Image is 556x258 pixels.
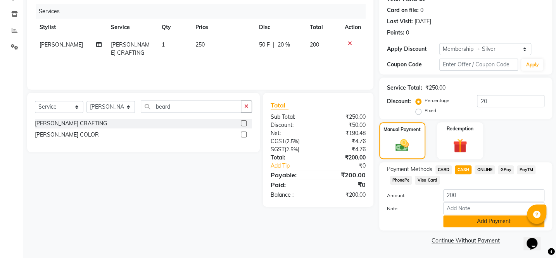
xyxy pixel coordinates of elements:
div: ₹0 [327,162,371,170]
div: ₹4.76 [318,145,371,154]
th: Price [191,19,254,36]
div: Services [36,4,371,19]
div: 0 [406,29,409,37]
span: 250 [195,41,205,48]
th: Total [305,19,340,36]
span: Payment Methods [387,165,432,173]
div: [PERSON_NAME] COLOR [35,131,99,139]
label: Fixed [425,107,436,114]
div: 0 [420,6,423,14]
span: | [273,41,275,49]
div: Sub Total: [265,113,318,121]
div: Discount: [265,121,318,129]
div: ₹250.00 [425,84,445,92]
button: Add Payment [443,215,544,227]
span: Total [271,101,288,109]
label: Percentage [425,97,449,104]
div: ₹50.00 [318,121,371,129]
div: ₹250.00 [318,113,371,121]
span: [PERSON_NAME] CRAFTING [111,41,150,56]
a: Continue Without Payment [381,237,551,245]
div: Card on file: [387,6,419,14]
input: Search or Scan [141,100,241,113]
span: 20 % [278,41,290,49]
label: Manual Payment [383,126,421,133]
th: Stylist [35,19,106,36]
span: GPay [498,165,514,174]
span: PhonePe [390,176,412,185]
span: 2.5% [287,138,298,144]
th: Service [106,19,157,36]
div: [DATE] [414,17,431,26]
div: ₹200.00 [318,170,371,180]
div: ₹0 [318,180,371,189]
span: 50 F [259,41,270,49]
label: Note: [381,205,437,212]
img: _cash.svg [391,138,413,153]
span: PayTM [517,165,535,174]
button: Apply [521,59,543,71]
th: Action [340,19,366,36]
div: [PERSON_NAME] CRAFTING [35,119,107,128]
input: Enter Offer / Coupon Code [439,59,518,71]
div: ₹200.00 [318,191,371,199]
a: Add Tip [265,162,327,170]
th: Disc [254,19,305,36]
span: CGST [271,138,285,145]
div: Balance : [265,191,318,199]
span: Visa Card [415,176,440,185]
div: ₹200.00 [318,154,371,162]
img: _gift.svg [449,137,471,154]
div: Payable: [265,170,318,180]
span: 2.5% [286,146,298,152]
div: Points: [387,29,404,37]
div: Paid: [265,180,318,189]
span: CASH [455,165,471,174]
span: 200 [310,41,319,48]
span: CARD [435,165,452,174]
div: ( ) [265,137,318,145]
th: Qty [157,19,191,36]
div: Last Visit: [387,17,413,26]
div: ₹4.76 [318,137,371,145]
div: Total: [265,154,318,162]
span: SGST [271,146,285,153]
input: Amount [443,189,544,201]
div: Apply Discount [387,45,439,53]
span: 1 [162,41,165,48]
span: [PERSON_NAME] [40,41,83,48]
div: Discount: [387,97,411,106]
label: Amount: [381,192,437,199]
div: Service Total: [387,84,422,92]
label: Redemption [447,125,473,132]
iframe: chat widget [523,227,548,250]
div: Coupon Code [387,61,439,69]
input: Add Note [443,202,544,214]
div: ₹190.48 [318,129,371,137]
div: Net: [265,129,318,137]
span: ONLINE [475,165,495,174]
div: ( ) [265,145,318,154]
